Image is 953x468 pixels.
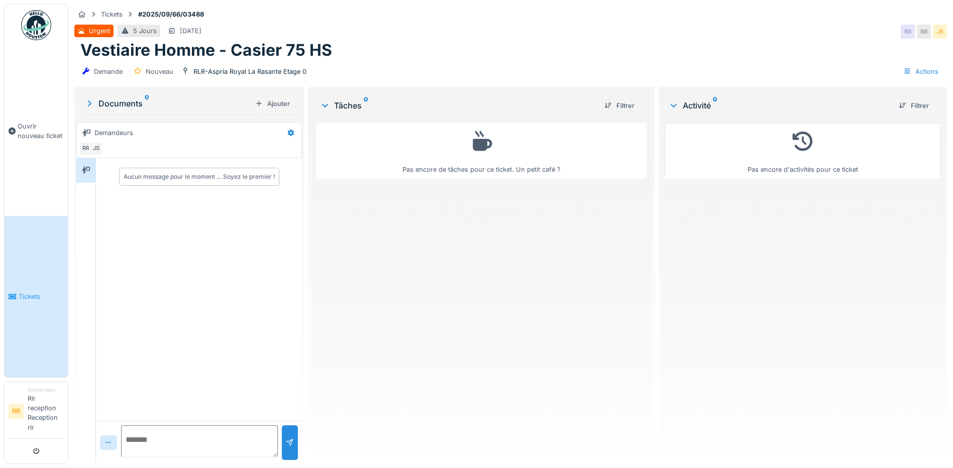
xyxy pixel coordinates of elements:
div: Actions [899,64,943,79]
div: RR [79,142,93,156]
div: RR [917,25,931,39]
div: Urgent [89,26,110,36]
div: JS [89,142,103,156]
li: RR [9,404,24,419]
a: RR DemandeurRlr reception Reception rlr [9,386,64,439]
div: Tickets [101,10,123,19]
div: Demande [94,67,123,76]
div: Filtrer [600,99,639,112]
div: RLR-Aspria Royal La Rasante Etage 0 [193,67,306,76]
a: Ouvrir nouveau ticket [5,46,68,216]
span: Ouvrir nouveau ticket [18,122,64,141]
div: Pas encore d'activités pour ce ticket [671,128,934,174]
div: Activité [669,99,891,111]
sup: 0 [364,99,368,111]
sup: 0 [145,97,149,109]
div: Demandeurs [94,128,133,138]
li: Rlr reception Reception rlr [28,386,64,436]
a: Tickets [5,216,68,377]
div: Demandeur [28,386,64,394]
div: Filtrer [895,99,933,112]
div: JS [933,25,947,39]
div: Documents [84,97,251,109]
strong: #2025/09/66/03488 [134,10,208,19]
span: Tickets [19,292,64,301]
sup: 0 [713,99,717,111]
div: Nouveau [146,67,173,76]
div: Ajouter [251,97,294,110]
div: Pas encore de tâches pour ce ticket. Un petit café ? [323,128,640,174]
h1: Vestiaire Homme - Casier 75 HS [80,41,332,60]
div: Tâches [320,99,596,111]
div: [DATE] [180,26,201,36]
div: Aucun message pour le moment … Soyez le premier ! [124,172,275,181]
div: 5 Jours [133,26,157,36]
img: Badge_color-CXgf-gQk.svg [21,10,51,40]
div: RR [901,25,915,39]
